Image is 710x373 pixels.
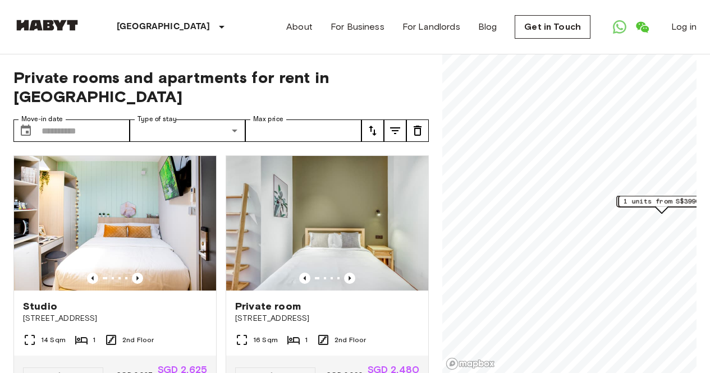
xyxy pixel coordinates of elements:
a: Open WhatsApp [608,16,631,38]
button: Choose date [15,119,37,142]
div: Map marker [619,196,705,213]
a: Mapbox logo [446,357,495,370]
a: Log in [671,20,697,34]
button: Previous image [344,273,355,284]
p: [GEOGRAPHIC_DATA] [117,20,210,34]
span: 16 Sqm [253,335,278,345]
span: Studio [23,300,57,313]
label: Max price [253,114,283,124]
span: 2nd Floor [122,335,154,345]
button: Previous image [299,273,310,284]
a: For Landlords [402,20,460,34]
a: Blog [478,20,497,34]
a: For Business [331,20,384,34]
span: Private room [235,300,301,313]
span: [STREET_ADDRESS] [235,313,419,324]
a: Get in Touch [515,15,590,39]
span: 1 units from S$3990 [624,196,700,206]
img: Marketing picture of unit SG-01-021-008-01 [226,156,428,291]
span: Private rooms and apartments for rent in [GEOGRAPHIC_DATA] [13,68,429,106]
button: Previous image [87,273,98,284]
span: [STREET_ADDRESS] [23,313,207,324]
span: 2nd Floor [335,335,366,345]
span: 1 [305,335,308,345]
button: tune [406,119,429,142]
a: Open WeChat [631,16,653,38]
label: Move-in date [21,114,63,124]
div: Map marker [616,196,707,213]
img: Habyt [13,20,81,31]
button: tune [384,119,406,142]
label: Type of stay [138,114,177,124]
span: 14 Sqm [41,335,66,345]
a: About [286,20,313,34]
img: Marketing picture of unit SG-01-111-002-001 [14,156,216,291]
button: Previous image [132,273,143,284]
button: tune [361,119,384,142]
div: Map marker [618,196,704,213]
span: 1 [93,335,95,345]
